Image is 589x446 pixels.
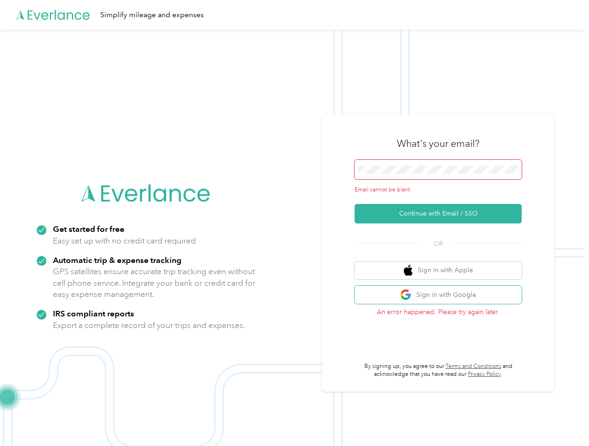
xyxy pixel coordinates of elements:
div: Simplify mileage and expenses [100,9,204,21]
a: Terms and Conditions [446,363,501,370]
strong: Automatic trip & expense tracking [53,255,181,265]
strong: IRS compliant reports [53,308,134,318]
p: An error happened. Please try again later. [355,307,522,317]
h3: What's your email? [397,137,479,150]
p: Export a complete record of your trips and expenses. [53,320,245,331]
p: GPS satellites ensure accurate trip tracking even without cell phone service. Integrate your bank... [53,266,256,300]
button: google logoSign in with Google [355,286,522,304]
button: Continue with Email / SSO [355,204,522,223]
span: OR [422,239,454,249]
p: Easy set up with no credit card required [53,235,196,247]
img: apple logo [404,265,413,276]
img: google logo [400,289,412,301]
p: By signing up, you agree to our and acknowledge that you have read our . [355,362,522,379]
button: apple logoSign in with Apple [355,262,522,280]
a: Privacy Policy [468,371,501,378]
div: Email cannot be blank [355,186,522,194]
strong: Get started for free [53,224,124,234]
